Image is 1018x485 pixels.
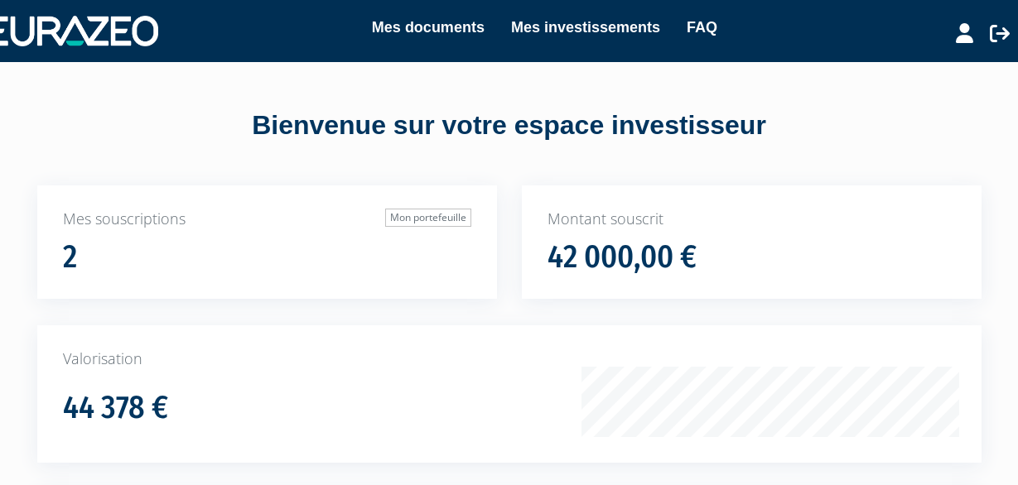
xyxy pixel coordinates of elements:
div: Bienvenue sur votre espace investisseur [12,107,1006,145]
h1: 42 000,00 € [548,240,697,275]
a: Mes investissements [511,16,660,39]
a: FAQ [687,16,717,39]
p: Valorisation [63,348,956,370]
p: Mes souscriptions [63,209,471,230]
a: Mon portefeuille [385,209,471,227]
p: Montant souscrit [548,209,956,230]
a: Mes documents [372,16,485,39]
h1: 2 [63,240,77,275]
h1: 44 378 € [63,391,168,425]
